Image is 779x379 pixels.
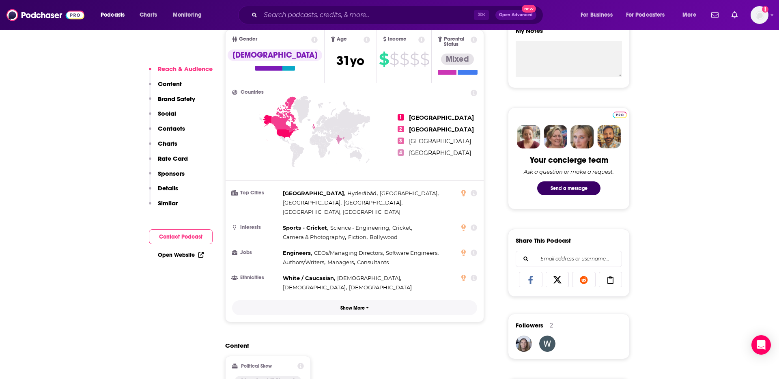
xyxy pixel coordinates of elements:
[283,284,346,291] span: [DEMOGRAPHIC_DATA]
[140,9,157,21] span: Charts
[499,13,533,17] span: Open Advanced
[283,233,346,242] span: ,
[613,112,627,118] img: Podchaser Pro
[283,198,342,207] span: ,
[232,300,477,315] button: Show More
[158,140,177,147] p: Charts
[149,140,177,155] button: Charts
[314,248,384,258] span: ,
[348,234,366,240] span: Fiction
[751,6,768,24] img: User Profile
[6,7,84,23] a: Podchaser - Follow, Share and Rate Podcasts
[337,37,347,42] span: Age
[158,80,182,88] p: Content
[544,125,567,149] img: Barbara Profile
[228,50,322,61] div: [DEMOGRAPHIC_DATA]
[327,259,354,265] span: Managers
[398,114,404,121] span: 1
[349,284,412,291] span: [DEMOGRAPHIC_DATA]
[158,125,185,132] p: Contacts
[158,155,188,162] p: Rate Card
[167,9,212,22] button: open menu
[348,233,368,242] span: ,
[409,149,471,157] span: [GEOGRAPHIC_DATA]
[283,248,312,258] span: ,
[524,168,614,175] div: Ask a question or make a request.
[751,6,768,24] span: Logged in as MDutt35
[232,190,280,196] h3: Top Cities
[149,170,185,185] button: Sponsors
[225,342,478,349] h2: Content
[283,209,400,215] span: [GEOGRAPHIC_DATA], [GEOGRAPHIC_DATA]
[613,110,627,118] a: Pro website
[380,190,437,196] span: [GEOGRAPHIC_DATA]
[389,53,399,66] span: $
[283,224,327,231] span: Sports - Cricket
[708,8,722,22] a: Show notifications dropdown
[283,223,328,233] span: ,
[260,9,474,22] input: Search podcasts, credits, & more...
[149,95,195,110] button: Brand Safety
[379,53,389,66] span: $
[239,37,257,42] span: Gender
[232,250,280,255] h3: Jobs
[410,53,419,66] span: $
[149,229,213,244] button: Contact Podcast
[516,321,543,329] span: Followers
[530,155,608,165] div: Your concierge team
[398,138,404,144] span: 3
[283,190,344,196] span: [GEOGRAPHIC_DATA]
[597,125,621,149] img: Jon Profile
[392,223,412,233] span: ,
[95,9,135,22] button: open menu
[283,189,345,198] span: ,
[149,125,185,140] button: Contacts
[519,272,542,287] a: Share on Facebook
[149,110,176,125] button: Social
[158,252,204,258] a: Open Website
[283,273,335,283] span: ,
[409,138,471,145] span: [GEOGRAPHIC_DATA]
[728,8,741,22] a: Show notifications dropdown
[357,259,389,265] span: Consultants
[173,9,202,21] span: Monitoring
[762,6,768,13] svg: Add a profile image
[677,9,706,22] button: open menu
[516,336,532,352] a: caiecedmar
[337,275,400,281] span: [DEMOGRAPHIC_DATA]
[347,190,377,196] span: Hyderābād
[522,5,536,13] span: New
[336,53,364,69] span: 31 yo
[539,336,555,352] img: weedloversusa
[101,9,125,21] span: Podcasts
[392,224,411,231] span: Cricket
[347,189,378,198] span: ,
[158,65,213,73] p: Reach & Audience
[283,259,324,265] span: Authors/Writers
[575,9,623,22] button: open menu
[149,184,178,199] button: Details
[283,250,311,256] span: Engineers
[283,234,345,240] span: Camera & Photography
[517,125,540,149] img: Sydney Profile
[337,273,401,283] span: ,
[398,126,404,132] span: 2
[283,275,334,281] span: White / Caucasian
[444,37,469,47] span: Parental Status
[581,9,613,21] span: For Business
[682,9,696,21] span: More
[537,181,600,195] button: Send a message
[246,6,551,24] div: Search podcasts, credits, & more...
[134,9,162,22] a: Charts
[388,37,407,42] span: Income
[330,224,389,231] span: Science - Engineering
[441,54,474,65] div: Mixed
[570,125,594,149] img: Jules Profile
[232,275,280,280] h3: Ethnicities
[621,9,677,22] button: open menu
[241,90,264,95] span: Countries
[158,184,178,192] p: Details
[550,322,553,329] div: 2
[330,223,390,233] span: ,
